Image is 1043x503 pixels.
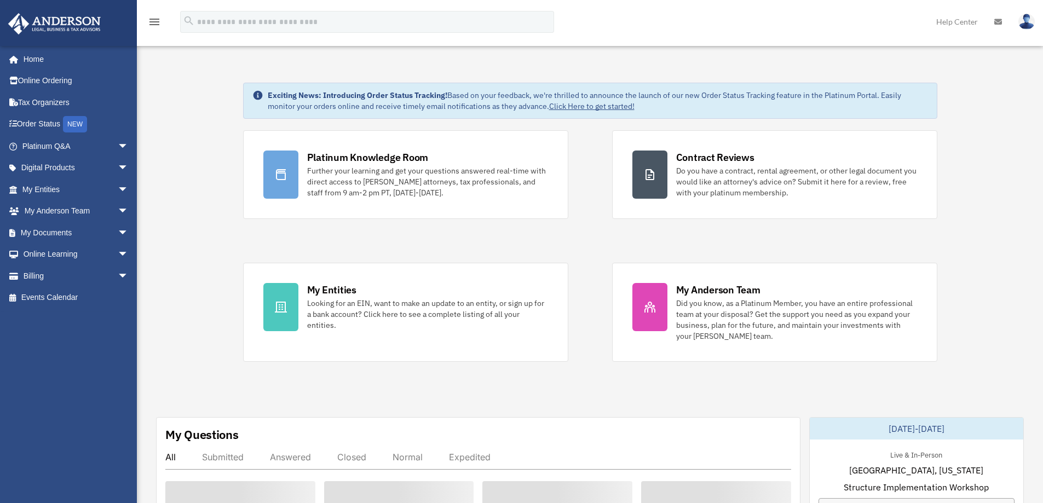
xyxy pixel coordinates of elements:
span: arrow_drop_down [118,222,140,244]
div: Normal [393,452,423,462]
div: Submitted [202,452,244,462]
a: Events Calendar [8,287,145,309]
a: Digital Productsarrow_drop_down [8,157,145,179]
div: Closed [337,452,366,462]
strong: Exciting News: Introducing Order Status Tracking! [268,90,447,100]
div: Further your learning and get your questions answered real-time with direct access to [PERSON_NAM... [307,165,548,198]
div: Contract Reviews [676,151,754,164]
a: Platinum Knowledge Room Further your learning and get your questions answered real-time with dire... [243,130,568,219]
a: Contract Reviews Do you have a contract, rental agreement, or other legal document you would like... [612,130,937,219]
a: Click Here to get started! [549,101,635,111]
div: My Questions [165,426,239,443]
img: User Pic [1018,14,1035,30]
div: All [165,452,176,462]
a: menu [148,19,161,28]
span: arrow_drop_down [118,265,140,287]
a: Online Ordering [8,70,145,92]
a: My Anderson Team Did you know, as a Platinum Member, you have an entire professional team at your... [612,263,937,362]
div: Do you have a contract, rental agreement, or other legal document you would like an attorney's ad... [676,165,917,198]
a: Order StatusNEW [8,113,145,136]
div: Looking for an EIN, want to make an update to an entity, or sign up for a bank account? Click her... [307,298,548,331]
a: Billingarrow_drop_down [8,265,145,287]
div: Expedited [449,452,491,462]
a: Tax Organizers [8,91,145,113]
a: Platinum Q&Aarrow_drop_down [8,135,145,157]
a: My Anderson Teamarrow_drop_down [8,200,145,222]
div: My Anderson Team [676,283,760,297]
span: arrow_drop_down [118,135,140,158]
i: menu [148,15,161,28]
span: arrow_drop_down [118,157,140,180]
span: Structure Implementation Workshop [844,481,989,494]
div: Platinum Knowledge Room [307,151,429,164]
i: search [183,15,195,27]
div: NEW [63,116,87,132]
div: Answered [270,452,311,462]
span: arrow_drop_down [118,178,140,201]
div: My Entities [307,283,356,297]
a: Home [8,48,140,70]
span: [GEOGRAPHIC_DATA], [US_STATE] [849,464,983,477]
div: Live & In-Person [881,448,951,460]
a: My Documentsarrow_drop_down [8,222,145,244]
div: Based on your feedback, we're thrilled to announce the launch of our new Order Status Tracking fe... [268,90,928,112]
a: My Entitiesarrow_drop_down [8,178,145,200]
span: arrow_drop_down [118,200,140,223]
a: Online Learningarrow_drop_down [8,244,145,265]
div: [DATE]-[DATE] [810,418,1023,440]
span: arrow_drop_down [118,244,140,266]
div: Did you know, as a Platinum Member, you have an entire professional team at your disposal? Get th... [676,298,917,342]
a: My Entities Looking for an EIN, want to make an update to an entity, or sign up for a bank accoun... [243,263,568,362]
img: Anderson Advisors Platinum Portal [5,13,104,34]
